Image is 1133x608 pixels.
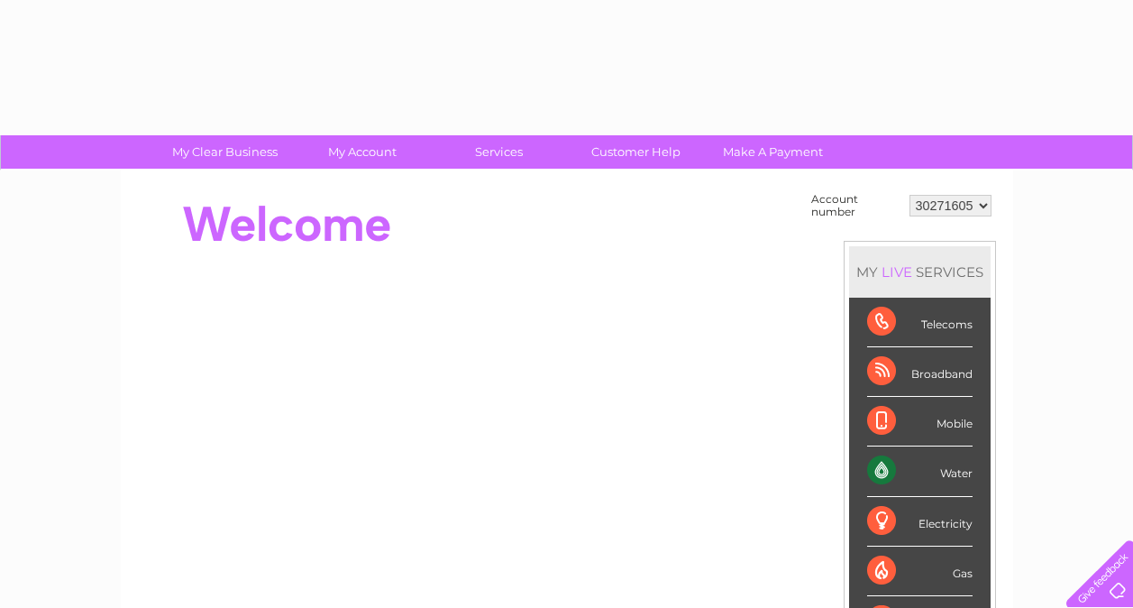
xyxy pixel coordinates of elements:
[867,298,973,347] div: Telecoms
[288,135,436,169] a: My Account
[867,497,973,547] div: Electricity
[807,189,905,223] td: Account number
[867,397,973,447] div: Mobile
[562,135,710,169] a: Customer Help
[849,246,991,298] div: MY SERVICES
[151,135,299,169] a: My Clear Business
[878,263,916,281] div: LIVE
[699,135,847,169] a: Make A Payment
[867,347,973,397] div: Broadband
[425,135,573,169] a: Services
[867,547,973,596] div: Gas
[867,447,973,496] div: Water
